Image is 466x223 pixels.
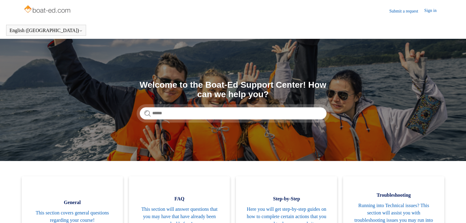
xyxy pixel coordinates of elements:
[424,7,443,15] a: Sign in
[31,199,114,206] span: General
[138,195,221,203] span: FAQ
[389,8,424,14] a: Submit a request
[352,192,435,199] span: Troubleshooting
[445,203,461,218] div: Live chat
[140,80,327,99] h1: Welcome to the Boat-Ed Support Center! How can we help you?
[245,195,328,203] span: Step-by-Step
[9,28,83,33] button: English ([GEOGRAPHIC_DATA])
[23,4,72,16] img: Boat-Ed Help Center home page
[140,107,327,119] input: Search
